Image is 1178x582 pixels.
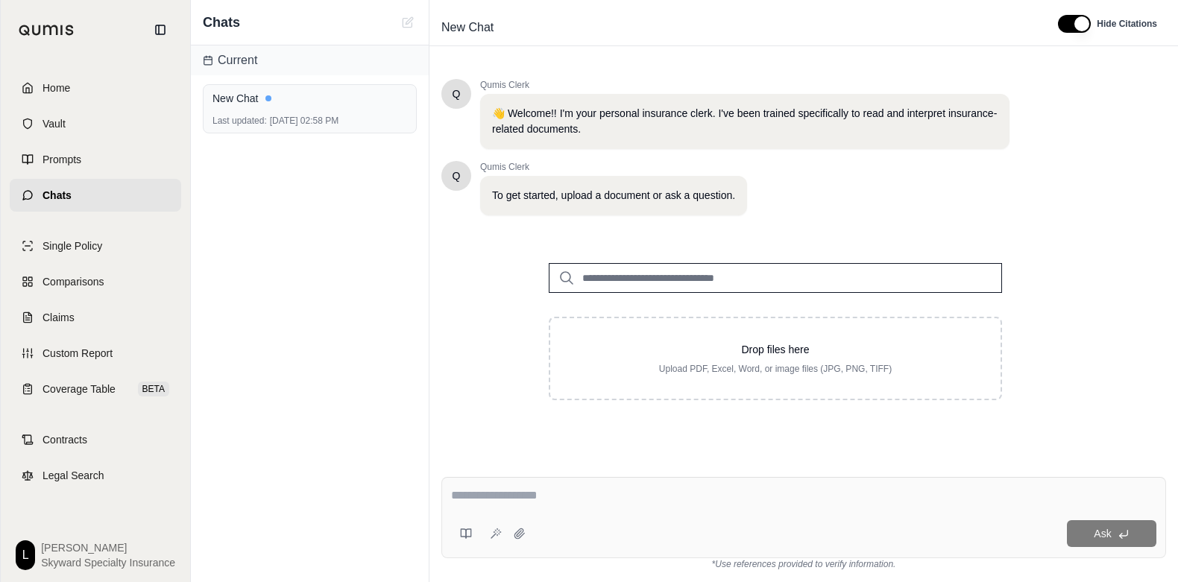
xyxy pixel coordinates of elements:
[42,432,87,447] span: Contracts
[148,18,172,42] button: Collapse sidebar
[203,12,240,33] span: Chats
[441,558,1166,570] div: *Use references provided to verify information.
[10,265,181,298] a: Comparisons
[492,188,735,203] p: To get started, upload a document or ask a question.
[42,188,72,203] span: Chats
[1094,528,1111,540] span: Ask
[10,179,181,212] a: Chats
[10,337,181,370] a: Custom Report
[435,16,500,39] span: New Chat
[42,382,116,396] span: Coverage Table
[480,79,1010,91] span: Qumis Clerk
[480,161,747,173] span: Qumis Clerk
[42,152,81,167] span: Prompts
[10,230,181,262] a: Single Policy
[453,168,461,183] span: Hello
[453,86,461,101] span: Hello
[42,238,102,253] span: Single Policy
[10,143,181,176] a: Prompts
[435,16,1040,39] div: Edit Title
[191,45,429,75] div: Current
[16,540,35,570] div: L
[42,116,66,131] span: Vault
[492,106,998,137] p: 👋 Welcome!! I'm your personal insurance clerk. I've been trained specifically to read and interpr...
[42,80,70,95] span: Home
[19,25,75,36] img: Qumis Logo
[212,91,407,106] div: New Chat
[42,346,113,361] span: Custom Report
[10,423,181,456] a: Contracts
[41,555,175,570] span: Skyward Specialty Insurance
[212,115,407,127] div: [DATE] 02:58 PM
[212,115,267,127] span: Last updated:
[399,13,417,31] button: New Chat
[10,301,181,334] a: Claims
[138,382,169,396] span: BETA
[10,373,181,405] a: Coverage TableBETA
[1097,18,1157,30] span: Hide Citations
[10,459,181,492] a: Legal Search
[10,72,181,104] a: Home
[1067,520,1156,547] button: Ask
[574,363,977,375] p: Upload PDF, Excel, Word, or image files (JPG, PNG, TIFF)
[41,540,175,555] span: [PERSON_NAME]
[574,342,977,357] p: Drop files here
[42,310,75,325] span: Claims
[10,107,181,140] a: Vault
[42,468,104,483] span: Legal Search
[42,274,104,289] span: Comparisons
